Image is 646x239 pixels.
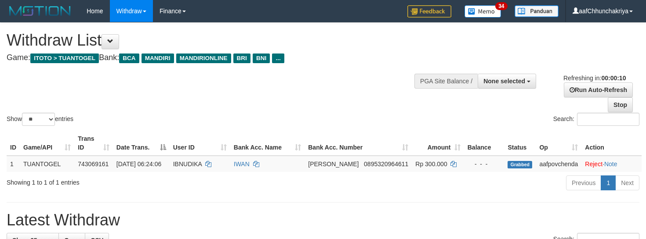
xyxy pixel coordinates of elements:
th: Status [504,131,536,156]
input: Search: [577,113,639,126]
span: BNI [253,54,270,63]
th: Trans ID: activate to sort column ascending [74,131,113,156]
td: aafpovchenda [536,156,581,172]
h1: Latest Withdraw [7,211,639,229]
span: ITOTO > TUANTOGEL [30,54,99,63]
h1: Withdraw List [7,32,422,49]
img: Button%20Memo.svg [465,5,501,18]
a: Stop [608,97,633,112]
th: Balance [464,131,504,156]
span: ... [272,54,284,63]
div: Showing 1 to 1 of 1 entries [7,175,263,187]
td: 1 [7,156,20,172]
th: Game/API: activate to sort column ascending [20,131,74,156]
th: Bank Acc. Name: activate to sort column ascending [230,131,305,156]
span: IBNUDIKA [173,161,202,168]
img: Feedback.jpg [407,5,451,18]
span: Rp 300.000 [415,161,447,168]
span: [DATE] 06:24:06 [116,161,161,168]
td: · [581,156,642,172]
th: ID [7,131,20,156]
span: 34 [495,2,507,10]
td: TUANTOGEL [20,156,74,172]
h4: Game: Bank: [7,54,422,62]
select: Showentries [22,113,55,126]
a: Note [604,161,617,168]
a: Previous [566,175,601,190]
th: Action [581,131,642,156]
th: User ID: activate to sort column ascending [170,131,230,156]
span: None selected [483,78,525,85]
button: None selected [478,74,536,89]
a: Run Auto-Refresh [564,82,633,97]
span: MANDIRIONLINE [176,54,231,63]
span: Refreshing in: [563,75,626,82]
a: IWAN [234,161,250,168]
th: Bank Acc. Number: activate to sort column ascending [305,131,412,156]
label: Show entries [7,113,73,126]
div: PGA Site Balance / [414,74,478,89]
strong: 00:00:10 [601,75,626,82]
label: Search: [553,113,639,126]
a: Next [615,175,639,190]
img: MOTION_logo.png [7,4,73,18]
th: Amount: activate to sort column ascending [412,131,464,156]
div: - - - [468,160,501,168]
th: Op: activate to sort column ascending [536,131,581,156]
span: Grabbed [508,161,532,168]
span: MANDIRI [142,54,174,63]
th: Date Trans.: activate to sort column descending [113,131,170,156]
span: Copy 0895320964611 to clipboard [364,161,408,168]
span: 743069161 [78,161,109,168]
span: BRI [233,54,250,63]
span: [PERSON_NAME] [308,161,359,168]
a: 1 [601,175,616,190]
span: BCA [119,54,139,63]
a: Reject [585,161,602,168]
img: panduan.png [515,5,559,17]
